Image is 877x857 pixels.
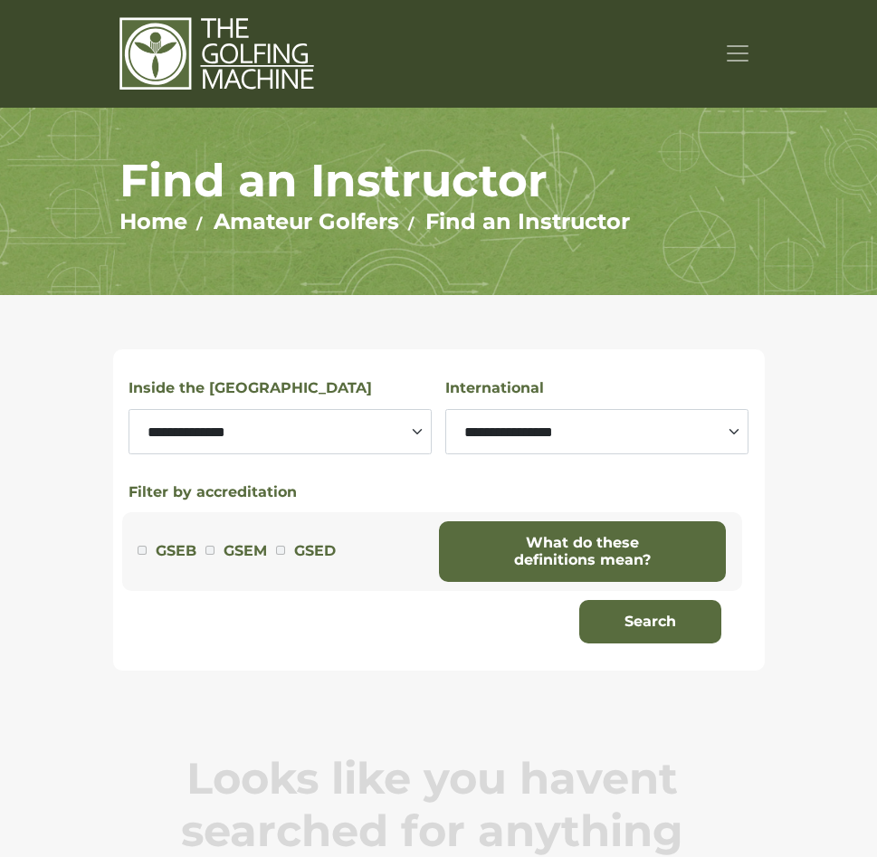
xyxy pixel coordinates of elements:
button: Search [579,600,721,643]
a: Find an Instructor [425,208,630,234]
label: GSEB [156,539,196,563]
img: The Golfing Machine [119,16,314,91]
h1: Find an Instructor [119,153,758,208]
p: Looks like you havent searched for anything [122,752,742,857]
a: What do these definitions mean? [439,521,727,582]
button: Filter by accreditation [129,481,297,503]
label: GSED [294,539,336,563]
select: Select a state [129,409,432,454]
label: International [445,376,544,400]
button: Toggle navigation [717,38,758,70]
select: Select a country [445,409,748,454]
label: GSEM [224,539,267,563]
a: Home [119,208,187,234]
label: Inside the [GEOGRAPHIC_DATA] [129,376,372,400]
a: Amateur Golfers [214,208,399,234]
